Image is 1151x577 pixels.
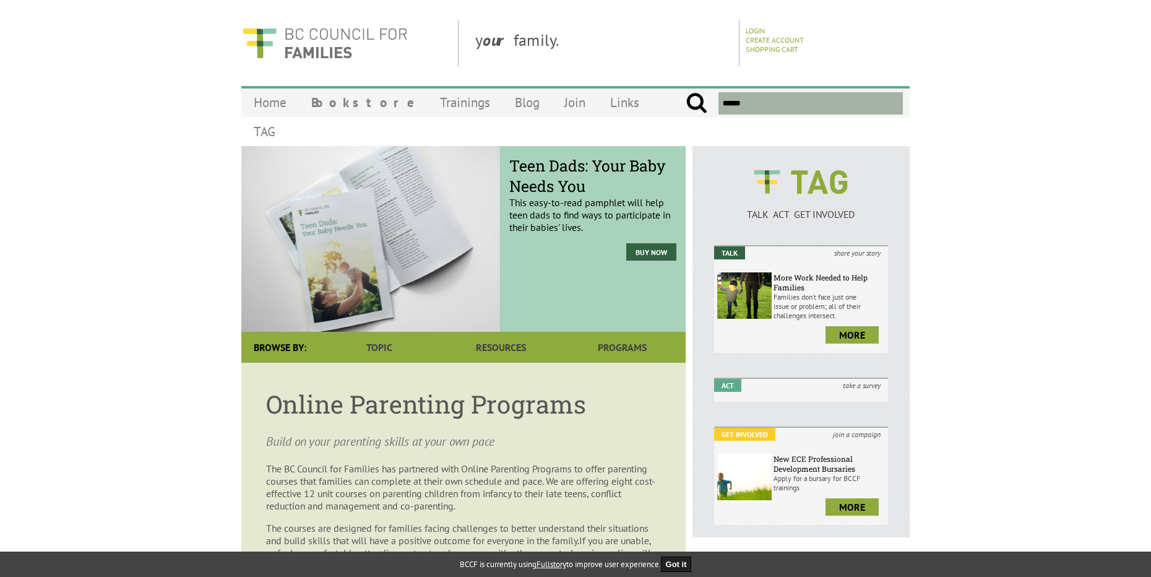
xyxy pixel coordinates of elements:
[509,155,676,196] span: Teen Dads: Your Baby Needs You
[714,246,745,259] em: Talk
[440,332,561,363] a: Resources
[827,246,888,259] i: share your story
[826,498,879,516] a: more
[241,332,319,363] div: Browse By:
[686,92,707,115] input: Submit
[714,196,888,220] a: TALK ACT GET INVOLVED
[502,88,552,117] a: Blog
[626,243,676,261] a: Buy Now
[562,332,683,363] a: Programs
[483,30,514,50] strong: our
[826,326,879,344] a: more
[537,559,566,570] a: Fullstory
[774,454,885,474] h6: New ECE Professional Development Bursaries
[266,433,661,450] p: Build on your parenting skills at your own pace
[266,522,661,571] p: The courses are designed for families facing challenges to better understand their situations and...
[319,332,440,363] a: Topic
[746,45,798,54] a: Shopping Cart
[774,272,885,292] h6: More Work Needed to Help Families
[465,20,739,66] div: y family.
[746,26,765,35] a: Login
[509,165,676,233] p: This easy-to-read pamphlet will help teen dads to find ways to participate in their babies' lives.
[774,292,885,320] p: Families don’t face just one issue or problem; all of their challenges intersect.
[266,388,661,420] h1: Online Parenting Programs
[552,88,598,117] a: Join
[241,20,408,66] img: BC Council for FAMILIES
[774,474,885,492] p: Apply for a bursary for BCCF trainings
[428,88,502,117] a: Trainings
[714,208,888,220] p: TALK ACT GET INVOLVED
[745,158,856,206] img: BCCF's TAG Logo
[598,88,652,117] a: Links
[661,557,692,572] button: Got it
[714,379,741,392] em: Act
[746,35,804,45] a: Create Account
[835,379,888,392] i: take a survey
[714,428,775,441] em: Get Involved
[299,88,428,117] a: Bookstore
[241,88,299,117] a: Home
[826,428,888,441] i: join a campaign
[241,117,288,146] a: TAG
[266,462,661,512] p: The BC Council for Families has partnered with Online Parenting Programs to offer parenting cours...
